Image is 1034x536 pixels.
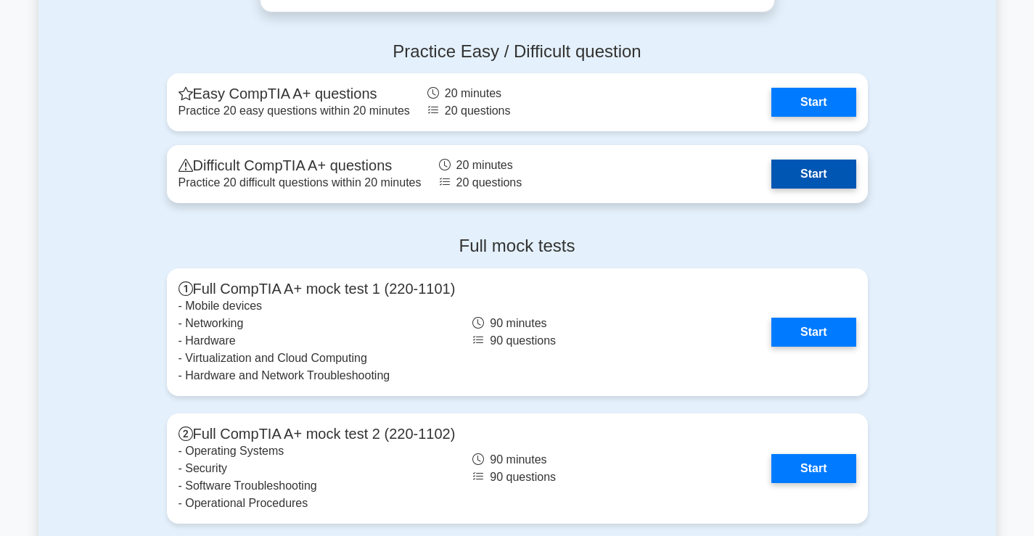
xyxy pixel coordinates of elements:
[167,236,868,257] h4: Full mock tests
[167,41,868,62] h4: Practice Easy / Difficult question
[771,160,855,189] a: Start
[771,88,855,117] a: Start
[771,318,855,347] a: Start
[771,454,855,483] a: Start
